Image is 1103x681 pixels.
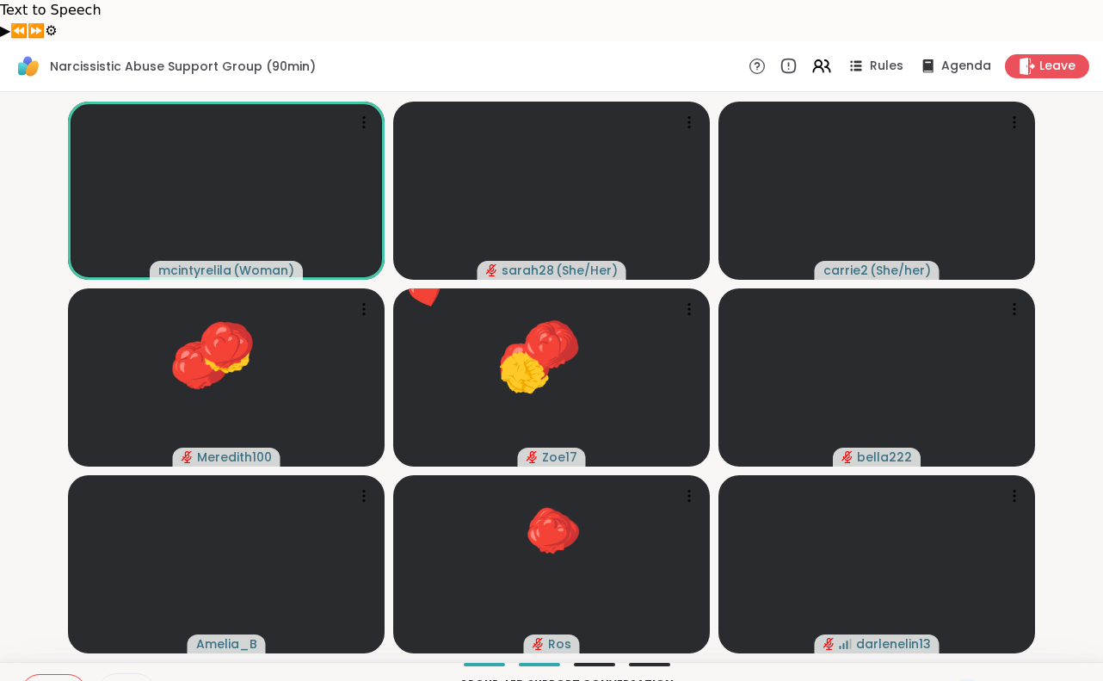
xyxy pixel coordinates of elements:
span: darlenelin13 [856,635,931,653]
span: audio-muted [182,451,194,463]
button: ❤️ [196,318,256,378]
button: Previous [10,21,28,41]
span: audio-muted [527,451,539,463]
span: audio-muted [841,451,853,463]
span: sarah28 [502,262,554,279]
button: Settings [45,21,57,41]
span: ( She/Her ) [556,262,618,279]
span: ( She/her ) [870,262,931,279]
span: carrie2 [823,262,868,279]
span: Narcissistic Abuse Support Group (90min) [50,58,316,75]
button: ❤️ [521,316,583,379]
button: ❤️ [139,309,259,429]
button: ❤️ [389,255,463,329]
span: audio-muted [486,264,498,276]
button: ❤️ [498,481,605,588]
span: mcintyrelila [158,262,231,279]
span: Agenda [941,58,991,75]
span: Meredith100 [197,449,272,466]
span: Zoe17 [542,449,577,466]
button: ❤️ [169,290,284,405]
span: audio-muted [533,638,545,650]
span: Ros [548,635,571,653]
img: ShareWell Logomark [14,52,43,81]
button: ❤️ [513,496,589,573]
button: Forward [28,21,45,41]
span: audio-muted [823,638,835,650]
span: bella222 [857,449,912,466]
span: Leave [1039,58,1075,75]
span: ( Woman ) [233,262,294,279]
span: Amelia_B [196,635,257,653]
span: Rules [870,58,903,75]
